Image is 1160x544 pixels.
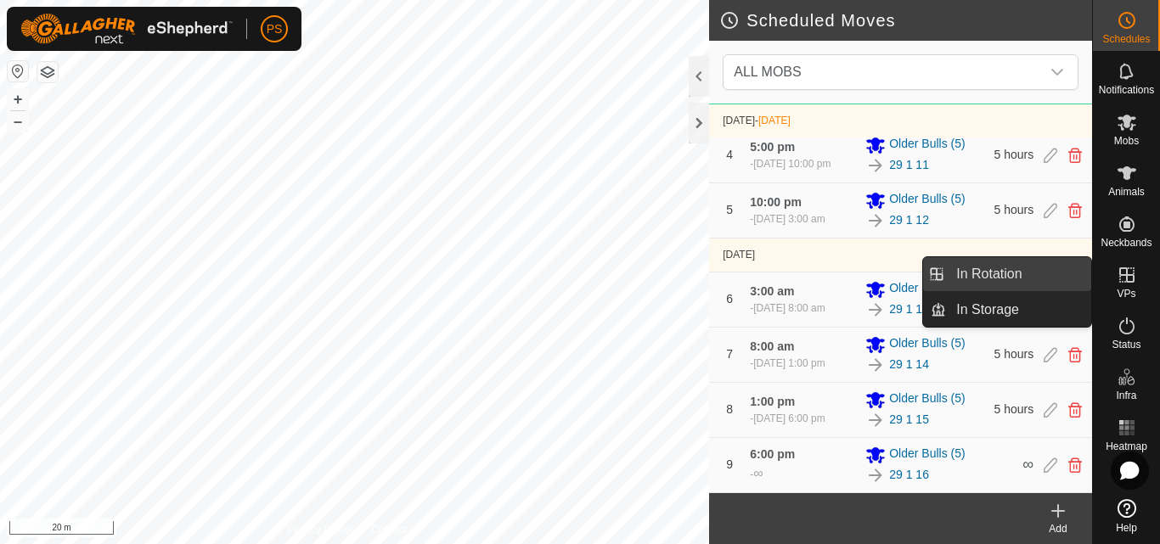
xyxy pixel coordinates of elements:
span: [DATE] [723,115,755,126]
a: 29 1 14 [889,356,929,373]
span: 6 [726,292,733,306]
a: Help [1093,492,1160,540]
span: 9 [726,457,733,471]
a: 29 1 16 [889,466,929,484]
span: 5 hours [994,203,1034,216]
h2: Scheduled Moves [719,10,1092,31]
span: 10:00 pm [750,195,802,209]
span: Notifications [1099,85,1154,95]
span: In Rotation [956,264,1022,284]
span: 8:00 am [750,339,794,353]
li: In Storage [923,293,1091,327]
a: 29 1 11 [889,156,929,174]
span: VPs [1117,289,1135,299]
span: Infra [1116,390,1136,401]
span: - [755,115,791,126]
span: 5 [726,203,733,216]
span: 5:00 pm [750,140,795,154]
span: Older Bulls (5) [889,190,965,210]
span: 5 hours [994,402,1034,416]
button: – [8,111,28,132]
span: ALL MOBS [734,64,801,79]
span: Schedules [1102,34,1150,44]
img: To [865,210,886,231]
span: 5 hours [994,347,1034,361]
span: Heatmap [1106,441,1147,451]
span: [DATE] 1:00 pm [753,357,825,369]
img: To [865,300,886,320]
span: 8 [726,402,733,416]
span: [DATE] 3:00 am [753,213,825,225]
span: Animals [1108,187,1145,197]
span: PS [267,20,283,38]
a: 29 1 13 [889,300,929,318]
span: Help [1116,523,1137,533]
img: To [865,155,886,176]
button: Map Layers [37,62,58,82]
div: - [750,356,825,371]
span: Mobs [1114,136,1139,146]
span: Older Bulls (5) [889,390,965,410]
span: 6:00 pm [750,447,795,461]
span: [DATE] [758,115,791,126]
div: dropdown trigger [1040,55,1074,89]
a: 29 1 12 [889,211,929,229]
span: Status [1112,339,1140,350]
span: 5 hours [994,148,1034,161]
button: + [8,89,28,109]
div: - [750,463,763,484]
img: To [865,465,886,485]
a: Privacy Policy [288,522,352,537]
img: Gallagher Logo [20,14,233,44]
img: To [865,410,886,430]
span: Older Bulls (5) [889,445,965,465]
span: 1:00 pm [750,395,795,408]
span: 4 [726,148,733,161]
span: Neckbands [1101,238,1152,248]
span: ALL MOBS [727,55,1040,89]
a: In Storage [946,293,1091,327]
span: Older Bulls (5) [889,279,965,300]
span: [DATE] 8:00 am [753,302,825,314]
span: [DATE] 6:00 pm [753,412,825,424]
div: - [750,411,825,426]
img: To [865,355,886,375]
a: Contact Us [371,522,421,537]
div: - [750,211,825,227]
span: [DATE] 10:00 pm [753,158,831,170]
div: Add [1024,521,1092,536]
span: In Storage [956,300,1019,320]
li: In Rotation [923,257,1091,291]
span: ∞ [1022,456,1033,473]
div: - [750,300,825,316]
button: Reset Map [8,61,28,81]
span: Older Bulls (5) [889,334,965,355]
a: 29 1 15 [889,411,929,429]
span: ∞ [753,466,763,480]
span: Older Bulls (5) [889,135,965,155]
a: In Rotation [946,257,1091,291]
span: [DATE] [723,249,755,261]
span: 3:00 am [750,284,794,298]
div: - [750,156,831,171]
span: 7 [726,347,733,361]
